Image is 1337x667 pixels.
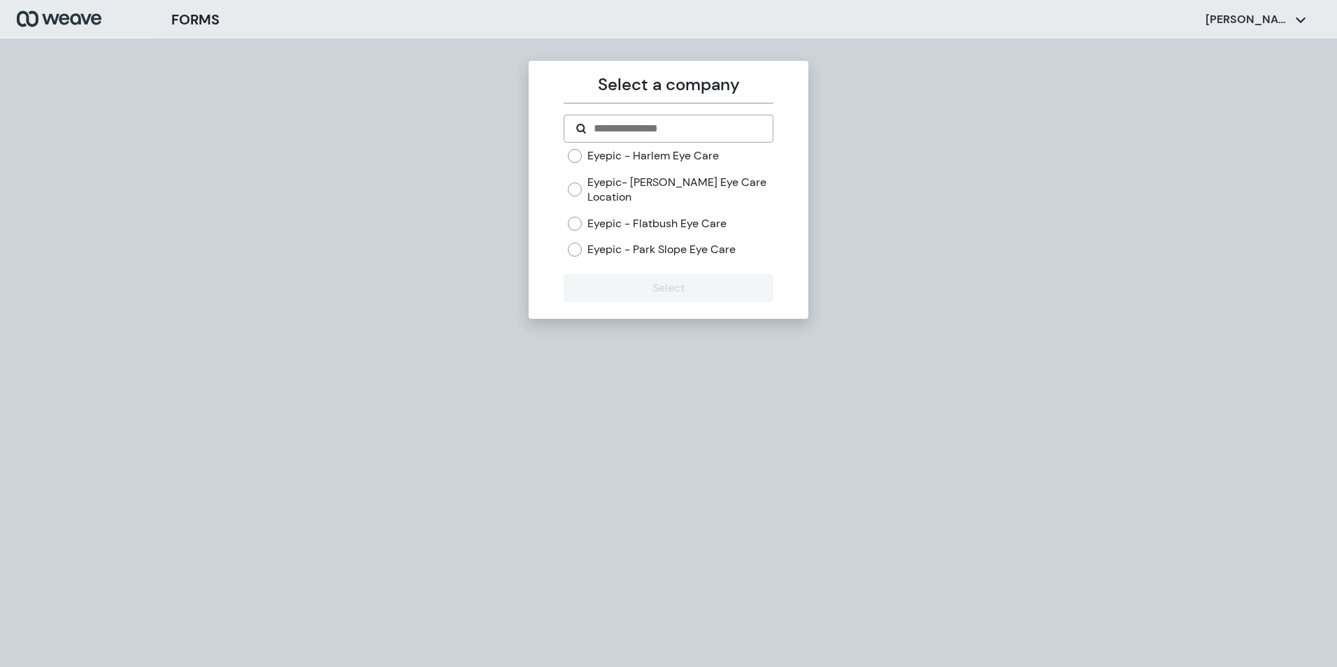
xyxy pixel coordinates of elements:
[587,148,719,164] label: Eyepic - Harlem Eye Care
[171,9,220,30] h3: FORMS
[587,216,727,231] label: Eyepic - Flatbush Eye Care
[564,274,773,302] button: Select
[587,175,773,205] label: Eyepic- [PERSON_NAME] Eye Care Location
[587,242,736,257] label: Eyepic - Park Slope Eye Care
[1206,12,1289,27] p: [PERSON_NAME]
[592,120,761,137] input: Search
[564,72,773,97] p: Select a company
